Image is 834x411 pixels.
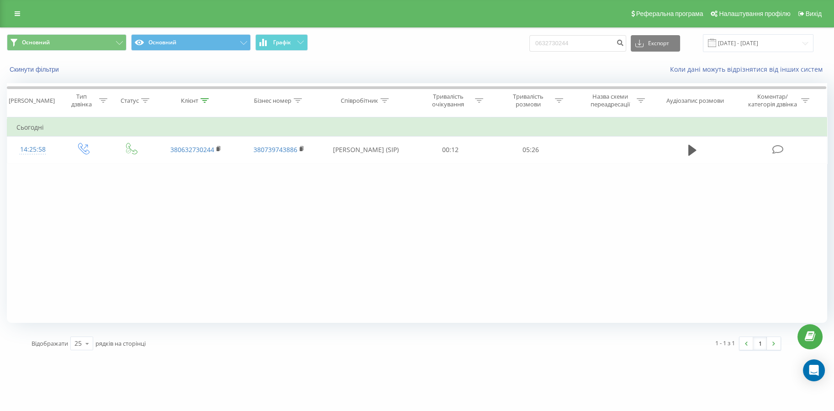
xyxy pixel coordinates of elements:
div: Аудіозапис розмови [666,97,724,105]
span: Графік [273,39,291,46]
div: Співробітник [341,97,378,105]
div: Тип дзвінка [66,93,96,108]
a: 380739743886 [253,145,297,154]
a: Коли дані можуть відрізнятися вiд інших систем [670,65,827,74]
div: Тривалість очікування [424,93,473,108]
div: Тривалість розмови [504,93,553,108]
div: Open Intercom Messenger [803,359,825,381]
input: Пошук за номером [529,35,626,52]
span: Реферальна програма [636,10,703,17]
button: Експорт [631,35,680,52]
div: 25 [74,339,82,348]
a: 380632730244 [170,145,214,154]
button: Основний [131,34,251,51]
div: Статус [121,97,139,105]
div: Коментар/категорія дзвінка [745,93,799,108]
div: Назва схеми переадресації [586,93,634,108]
td: [PERSON_NAME] (SIP) [321,137,410,163]
div: Клієнт [181,97,198,105]
td: 05:26 [491,137,570,163]
td: 00:12 [411,137,491,163]
span: Вихід [806,10,822,17]
span: рядків на сторінці [95,339,146,348]
td: Сьогодні [7,118,827,137]
div: [PERSON_NAME] [9,97,55,105]
button: Скинути фільтри [7,65,63,74]
span: Основний [22,39,50,46]
span: Відображати [32,339,68,348]
button: Основний [7,34,127,51]
a: 1 [753,337,767,350]
div: 14:25:58 [16,141,49,158]
span: Налаштування профілю [719,10,790,17]
button: Графік [255,34,308,51]
div: Бізнес номер [254,97,291,105]
div: 1 - 1 з 1 [715,338,735,348]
